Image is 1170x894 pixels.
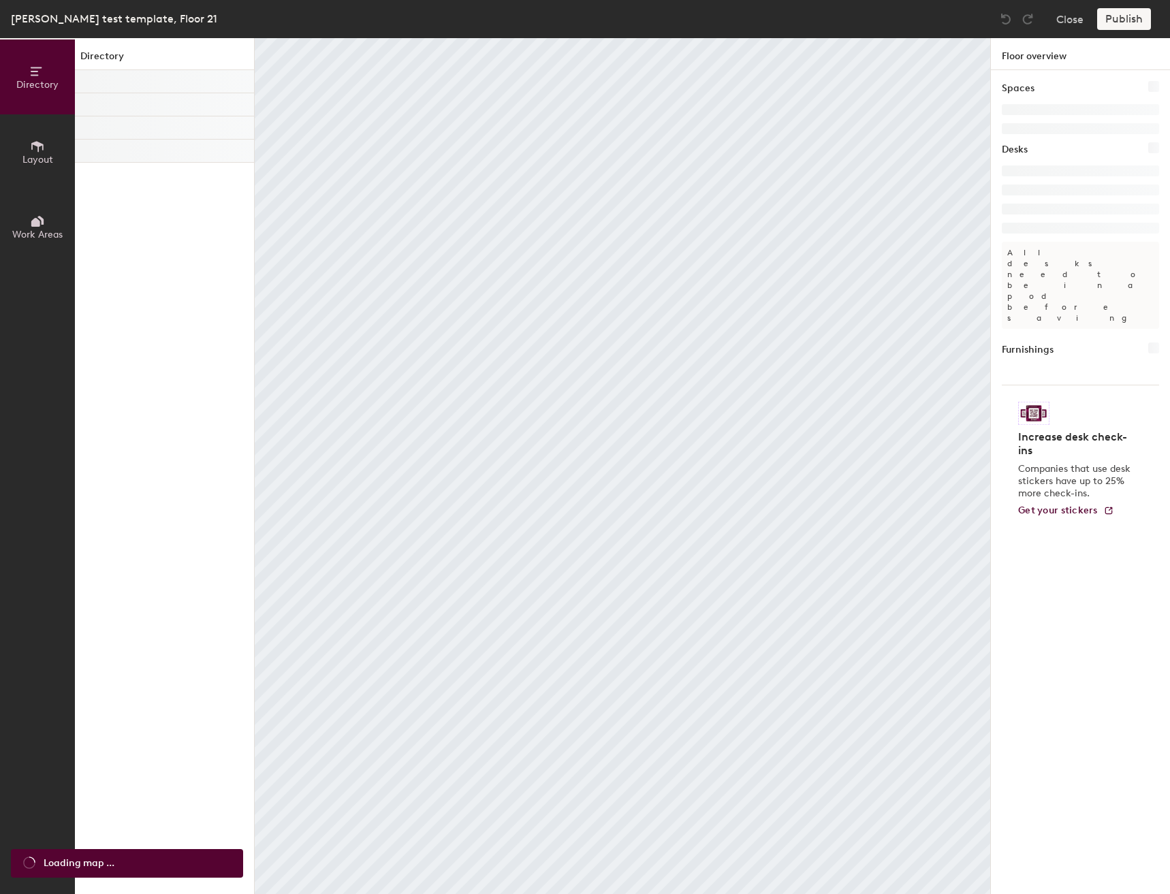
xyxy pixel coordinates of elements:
[1056,8,1084,30] button: Close
[1018,505,1114,517] a: Get your stickers
[1021,12,1034,26] img: Redo
[991,38,1170,70] h1: Floor overview
[999,12,1013,26] img: Undo
[22,154,53,165] span: Layout
[44,856,114,871] span: Loading map ...
[1018,505,1098,516] span: Get your stickers
[255,38,990,894] canvas: Map
[1018,463,1135,500] p: Companies that use desk stickers have up to 25% more check-ins.
[1002,342,1054,357] h1: Furnishings
[16,79,59,91] span: Directory
[1018,402,1049,425] img: Sticker logo
[11,10,217,27] div: [PERSON_NAME] test template, Floor 21
[1002,142,1028,157] h1: Desks
[1002,242,1159,329] p: All desks need to be in a pod before saving
[1002,81,1034,96] h1: Spaces
[1018,430,1135,458] h4: Increase desk check-ins
[12,229,63,240] span: Work Areas
[75,49,254,70] h1: Directory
